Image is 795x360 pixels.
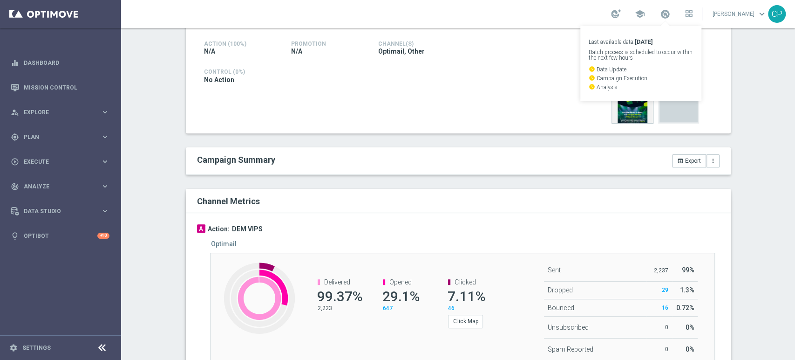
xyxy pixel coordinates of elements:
p: 2,237 [650,267,668,274]
i: lightbulb [11,232,19,240]
h4: Promotion [291,41,364,47]
span: N/A [204,47,215,55]
span: Bounced [548,304,574,312]
div: CP [768,5,786,23]
button: Data Studio keyboard_arrow_right [10,208,110,215]
p: Batch process is scheduled to occur within the next few hours [589,49,693,61]
h3: DEM VIPS [232,225,263,233]
p: Data Update [589,66,693,72]
span: 0% [685,324,694,331]
h2: Campaign Summary [197,155,275,165]
span: Spam Reported [548,346,593,353]
span: school [635,9,645,19]
i: equalizer [11,59,19,67]
button: gps_fixed Plan keyboard_arrow_right [10,133,110,141]
h4: Action (100%) [204,41,277,47]
button: lightbulb Optibot +10 [10,232,110,240]
div: +10 [97,233,109,239]
span: Delivered [324,278,350,286]
button: person_search Explore keyboard_arrow_right [10,109,110,116]
i: watch_later [589,75,595,81]
h5: Optimail [211,240,237,248]
a: Mission Control [24,75,109,100]
a: Dashboard [24,50,109,75]
h4: Control (0%) [204,69,538,75]
i: open_in_browser [677,158,684,164]
a: Optibot [24,223,97,248]
i: track_changes [11,182,19,191]
span: Clicked [455,278,476,286]
span: keyboard_arrow_down [757,9,767,19]
span: 29.1% [382,288,420,305]
h2: Channel Metrics [197,196,260,206]
span: 647 [383,305,393,312]
span: No Action [204,76,234,84]
i: watch_later [589,66,595,72]
h4: Channel(s) [378,41,451,47]
i: gps_fixed [11,133,19,141]
button: open_in_browser Export [672,154,706,167]
span: Execute [24,159,101,165]
i: keyboard_arrow_right [101,157,109,166]
a: Last available data:[DATE] Batch process is scheduled to occur within the next few hours watch_la... [659,7,671,22]
span: 1.3% [679,286,694,294]
a: [PERSON_NAME]keyboard_arrow_down [712,7,768,21]
span: 0% [685,346,694,353]
span: Plan [24,134,101,140]
button: play_circle_outline Execute keyboard_arrow_right [10,158,110,166]
span: Sent [548,266,561,274]
span: Optimail, Other [378,47,425,55]
div: Channel Metrics [197,194,725,207]
i: keyboard_arrow_right [101,182,109,191]
i: keyboard_arrow_right [101,207,109,215]
div: Plan [11,133,101,141]
div: Dashboard [11,50,109,75]
button: track_changes Analyze keyboard_arrow_right [10,183,110,190]
p: 2,223 [318,305,360,312]
div: Mission Control [11,75,109,100]
div: Data Studio [11,207,101,215]
span: 0.72% [676,304,694,312]
i: play_circle_outline [11,158,19,166]
div: Analyze [11,182,101,191]
span: N/A [291,47,302,55]
span: 99% [681,266,694,274]
span: Data Studio [24,208,101,214]
button: Mission Control [10,84,110,91]
span: Opened [389,278,412,286]
span: Dropped [548,286,573,294]
i: keyboard_arrow_right [101,132,109,141]
button: Click Map [448,315,483,328]
p: 0 [650,346,668,353]
div: Execute [11,158,101,166]
span: Explore [24,110,101,115]
i: more_vert [710,158,716,164]
span: 7.11% [448,288,485,305]
strong: [DATE] [635,39,652,45]
i: keyboard_arrow_right [101,108,109,117]
span: Unsubscribed [548,324,589,331]
span: 46 [448,305,455,312]
span: 16 [662,305,668,311]
button: equalizer Dashboard [10,59,110,67]
i: watch_later [589,83,595,90]
p: 0 [650,324,668,331]
button: more_vert [707,154,720,167]
i: person_search [11,108,19,117]
p: Analysis [589,83,693,90]
div: A [197,224,205,233]
div: Explore [11,108,101,117]
p: Last available data: [589,39,693,45]
span: 99.37% [317,288,362,305]
h3: Action: [208,225,230,233]
span: 29 [662,287,668,293]
div: Optibot [11,223,109,248]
